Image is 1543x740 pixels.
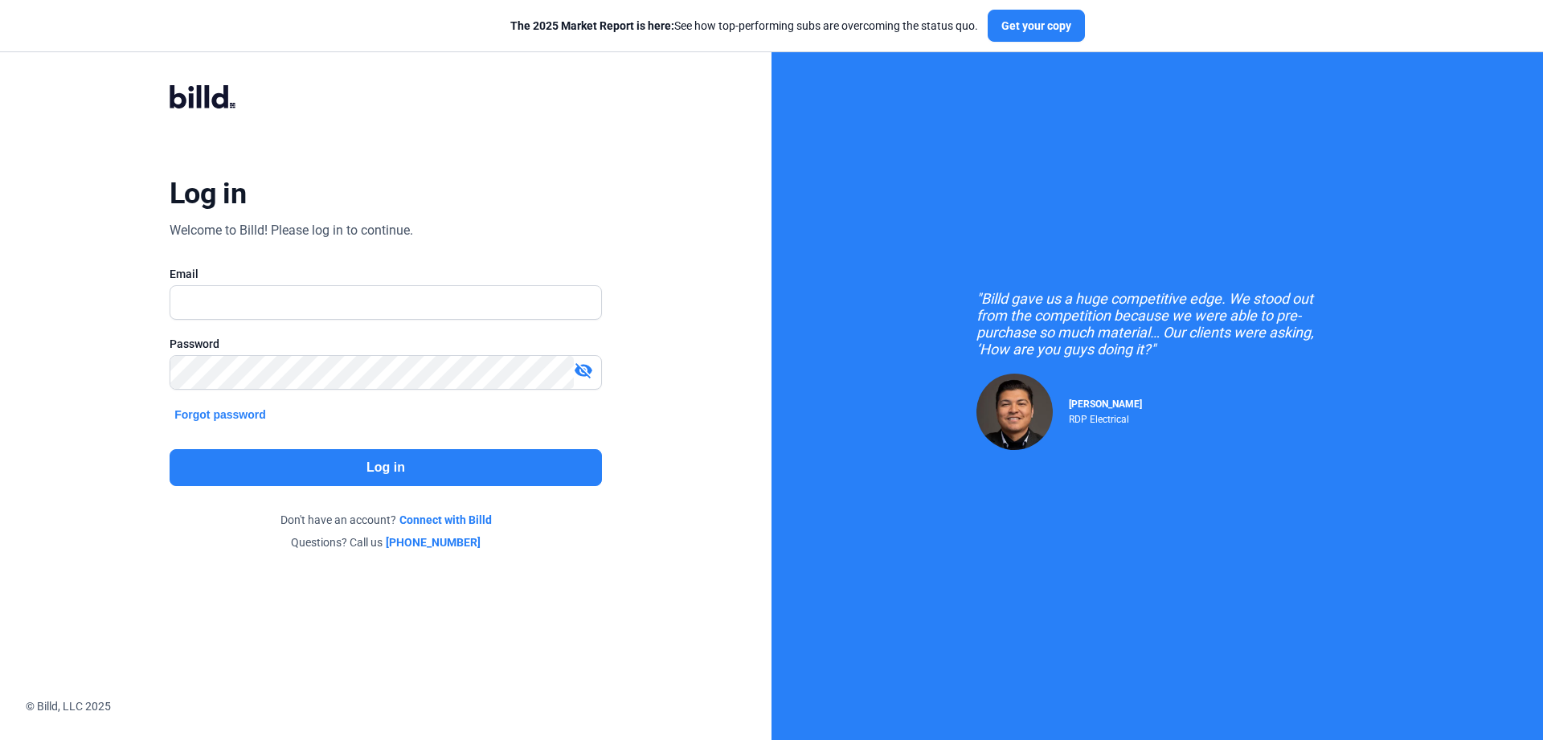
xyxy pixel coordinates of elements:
div: Email [170,266,602,282]
div: Questions? Call us [170,534,602,550]
div: See how top-performing subs are overcoming the status quo. [510,18,978,34]
button: Get your copy [988,10,1085,42]
div: "Billd gave us a huge competitive edge. We stood out from the competition because we were able to... [976,290,1338,358]
div: Don't have an account? [170,512,602,528]
a: [PHONE_NUMBER] [386,534,481,550]
button: Forgot password [170,406,271,423]
div: Log in [170,176,246,211]
div: RDP Electrical [1069,410,1142,425]
span: [PERSON_NAME] [1069,399,1142,410]
div: Welcome to Billd! Please log in to continue. [170,221,413,240]
div: Password [170,336,602,352]
span: The 2025 Market Report is here: [510,19,674,32]
img: Raul Pacheco [976,374,1053,450]
button: Log in [170,449,602,486]
mat-icon: visibility_off [574,361,593,380]
a: Connect with Billd [399,512,492,528]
